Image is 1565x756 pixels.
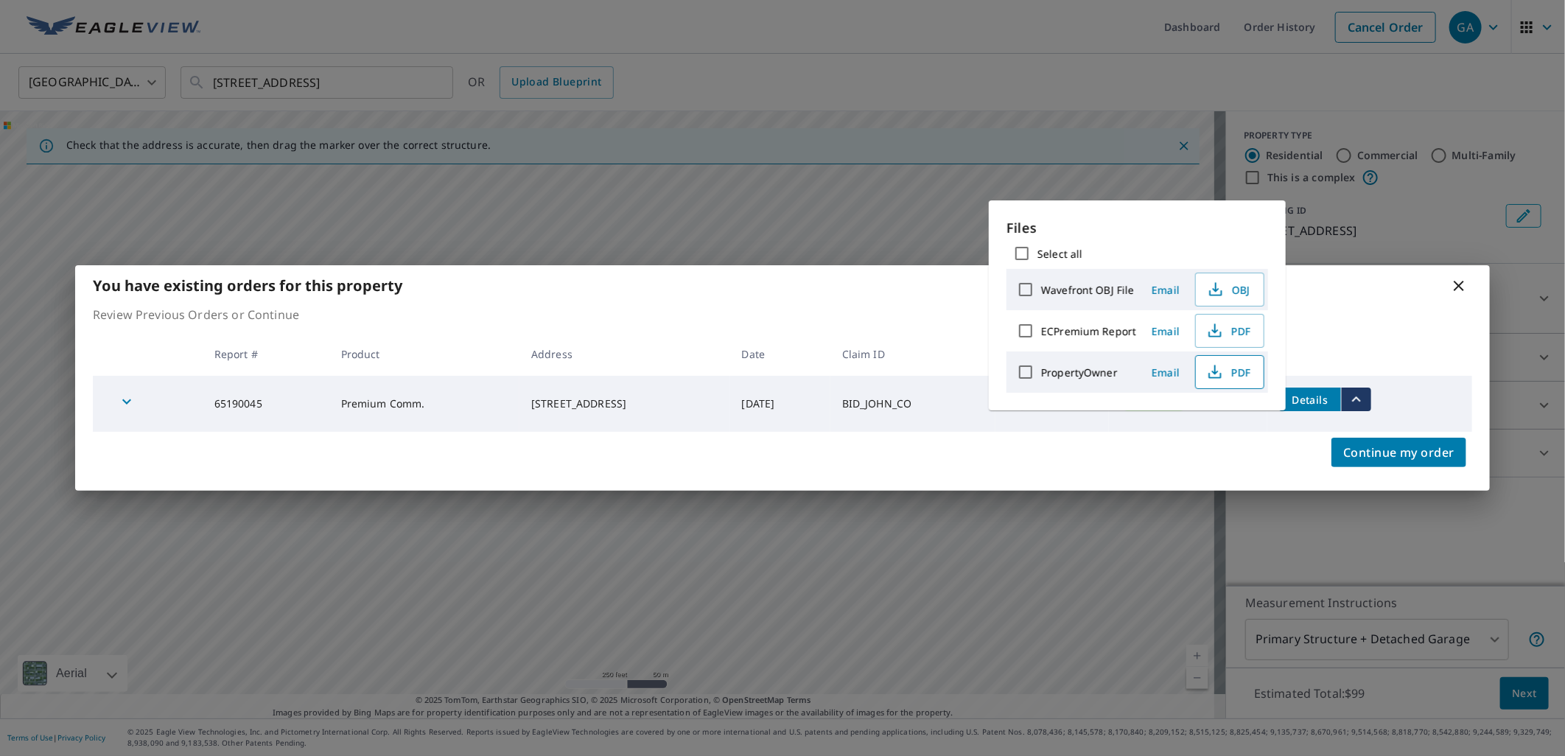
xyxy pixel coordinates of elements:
th: Claim ID [830,332,995,376]
th: Address [519,332,730,376]
button: PDF [1195,355,1264,389]
td: [DATE] [730,376,830,432]
div: [STREET_ADDRESS] [531,396,718,411]
button: Email [1142,320,1189,343]
button: Continue my order [1331,438,1466,467]
span: Email [1148,283,1183,297]
span: PDF [1205,322,1252,340]
span: Details [1288,393,1332,407]
td: Premium Comm. [329,376,519,432]
span: Continue my order [1343,442,1454,463]
th: Date [730,332,830,376]
td: BID_JOHN_CO [830,376,995,432]
label: ECPremium Report [1041,324,1136,338]
span: PDF [1205,363,1252,381]
button: Email [1142,361,1189,384]
label: PropertyOwner [1041,365,1118,379]
b: You have existing orders for this property [93,276,402,295]
th: Report # [203,332,329,376]
button: Email [1142,279,1189,301]
label: Select all [1037,247,1082,261]
button: detailsBtn-65190045 [1279,388,1341,411]
span: Email [1148,365,1183,379]
button: filesDropdownBtn-65190045 [1341,388,1371,411]
p: Review Previous Orders or Continue [93,306,1472,323]
th: Product [329,332,519,376]
button: OBJ [1195,273,1264,307]
td: 65190045 [203,376,329,432]
label: Wavefront OBJ File [1041,283,1134,297]
span: Email [1148,324,1183,338]
p: Files [1006,218,1268,238]
span: OBJ [1205,281,1252,298]
button: PDF [1195,314,1264,348]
